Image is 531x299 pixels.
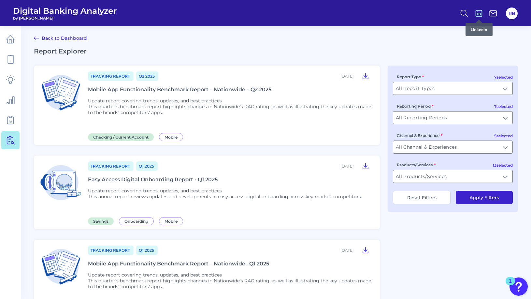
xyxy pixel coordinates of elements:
div: 1 [509,281,512,290]
a: Tracking Report [88,71,134,81]
span: Onboarding [119,217,154,225]
a: Mobile [159,134,186,140]
div: [DATE] [340,164,354,169]
label: Report Type [397,74,424,79]
button: RB [506,7,518,19]
label: Reporting Period [397,104,434,109]
label: Products/Services [397,162,436,167]
h2: Report Explorer [34,47,518,55]
span: by [PERSON_NAME] [13,16,117,21]
a: Q2 2025 [136,71,158,81]
div: [DATE] [340,248,354,253]
span: Update report covering trends, updates, and best practices [88,188,222,194]
span: Update report covering trends, updates, and best practices [88,98,222,104]
p: This annual report reviews updates and developments in easy access digital onboarding across key ... [88,194,362,200]
span: Checking / Current Account [88,133,154,141]
img: Checking / Current Account [39,71,83,114]
div: Mobile App Functionality Benchmark Report – Nationwide – Q2 2025 [88,86,271,93]
div: Easy Access Digital Onboarding Report - Q1 2025 [88,176,218,183]
a: Savings [88,218,116,224]
span: Mobile [159,217,183,225]
label: Channel & Experience [397,133,442,138]
a: Tracking Report [88,161,134,171]
div: LinkedIn [466,23,493,36]
a: Mobile [159,218,186,224]
span: Mobile [159,133,183,141]
img: Savings [39,161,83,204]
a: Tracking Report [88,246,134,255]
div: Mobile App Functionality Benchmark Report – Nationwide– Q1 2025 [88,261,269,267]
a: Q1 2025 [136,161,158,171]
p: This quarter’s benchmark report highlights changes in Nationwide's RAG rating, as well as illustr... [88,278,372,290]
img: Checking / Current Account [39,245,83,289]
p: This quarter’s benchmark report highlights changes in Nationwide's RAG rating, as well as illustr... [88,104,372,115]
span: Savings [88,217,114,225]
button: Open Resource Center, 1 new notification [509,277,528,296]
a: Q1 2025 [136,246,158,255]
a: Back to Dashboard [34,34,87,42]
a: Onboarding [119,218,156,224]
span: Digital Banking Analyzer [13,6,117,16]
span: Update report covering trends, updates, and best practices [88,272,222,278]
button: Apply Filters [456,191,513,204]
button: Easy Access Digital Onboarding Report - Q1 2025 [359,161,372,171]
a: Checking / Current Account [88,134,156,140]
div: [DATE] [340,74,354,79]
button: Reset Filters [393,191,451,204]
